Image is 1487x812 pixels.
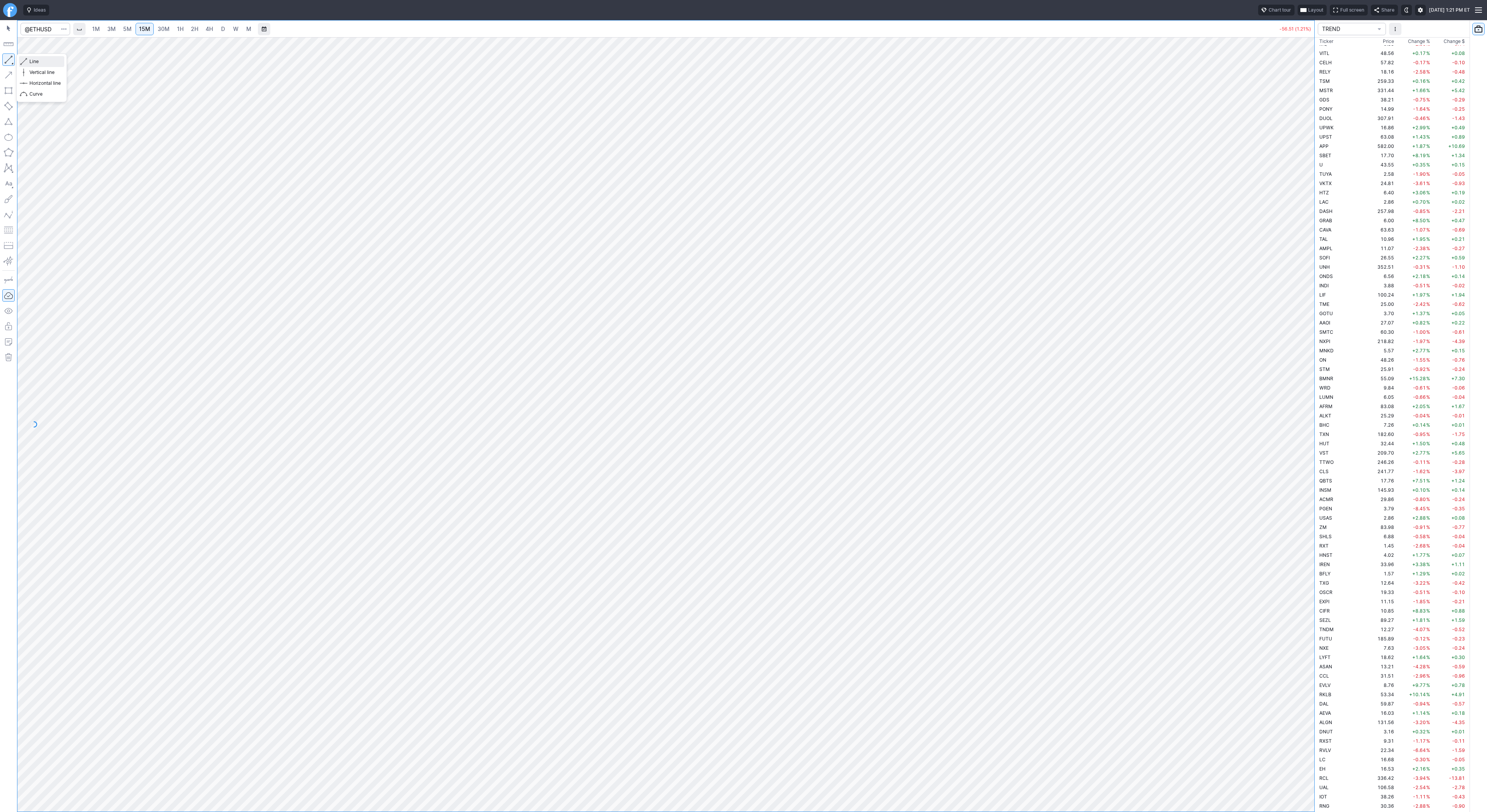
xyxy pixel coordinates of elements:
[1367,141,1396,151] td: 582.00
[123,26,132,32] span: 5M
[1319,171,1332,177] span: TUYA
[1413,245,1426,251] span: -2.38
[1426,69,1430,75] span: %
[2,177,15,190] button: Text
[2,162,15,174] button: XABCD
[1279,27,1311,31] p: -56.51 (1.21%)
[1451,441,1465,446] span: +0.48
[2,22,15,35] button: Mouse
[1412,422,1426,428] span: +0.14
[1412,162,1426,168] span: +0.35
[1426,208,1430,214] span: %
[1330,5,1368,15] button: Full screen
[1413,208,1426,214] span: -0.85
[1412,199,1426,205] span: +0.70
[1319,264,1330,270] span: UNH
[1426,88,1430,93] span: %
[1452,115,1465,121] span: -1.43
[1452,357,1465,363] span: -0.76
[1367,309,1396,318] td: 3.70
[89,23,103,35] a: 1M
[1319,431,1329,437] span: TXN
[1426,357,1430,363] span: %
[1319,134,1332,140] span: UPST
[1319,106,1332,112] span: PONY
[1367,67,1396,76] td: 18.16
[1426,422,1430,428] span: %
[1426,311,1430,316] span: %
[1367,48,1396,58] td: 48.56
[1319,376,1333,381] span: BMNR
[1319,329,1333,335] span: SMTC
[1367,86,1396,95] td: 331.44
[1426,227,1430,233] span: %
[1367,234,1396,244] td: 10.96
[1451,218,1465,223] span: +0.47
[2,239,15,252] button: Position
[1426,245,1430,251] span: %
[1367,439,1396,448] td: 32.44
[1319,78,1330,84] span: TSM
[1319,115,1332,121] span: DUOL
[1412,348,1426,354] span: +2.77
[1367,262,1396,271] td: 352.51
[1451,199,1465,205] span: +0.02
[1452,227,1465,233] span: -0.69
[1413,283,1426,288] span: -0.51
[1451,125,1465,130] span: +0.49
[1319,413,1331,419] span: ALKT
[136,23,154,35] a: 15M
[1413,394,1426,400] span: -0.66
[1472,23,1485,35] button: Portfolio watchlist
[1426,431,1430,437] span: %
[1319,450,1329,456] span: VST
[1426,264,1430,270] span: %
[1413,106,1426,112] span: -1.64
[1319,208,1332,214] span: DASH
[1319,50,1329,56] span: VITL
[1451,422,1465,428] span: +0.01
[1451,153,1465,158] span: +1.34
[1452,171,1465,177] span: -0.05
[1319,97,1329,103] span: GDS
[1452,180,1465,186] span: -0.93
[1412,125,1426,130] span: +2.99
[58,23,69,35] button: Search
[158,26,170,32] span: 30M
[173,23,187,35] a: 1H
[1451,376,1465,381] span: +7.30
[1412,236,1426,242] span: +1.95
[1319,459,1334,465] span: TTWO
[139,26,150,32] span: 15M
[1426,450,1430,456] span: %
[73,23,86,35] button: Interval
[1452,385,1465,391] span: -0.06
[1269,6,1291,14] span: Chart tour
[1426,50,1430,56] span: %
[1367,290,1396,299] td: 100.24
[107,26,116,32] span: 3M
[1367,169,1396,179] td: 2.58
[1319,283,1329,288] span: INDI
[1367,188,1396,197] td: 6.40
[120,23,135,35] a: 5M
[1319,162,1323,168] span: U
[1426,78,1430,84] span: %
[1409,376,1426,381] span: +15.28
[1412,441,1426,446] span: +1.50
[92,26,100,32] span: 1M
[1319,255,1330,261] span: SOFI
[1319,38,1333,45] div: Ticker
[1426,366,1430,372] span: %
[1426,301,1430,307] span: %
[1413,385,1426,391] span: -0.61
[1451,403,1465,409] span: +1.67
[1426,162,1430,168] span: %
[2,193,15,205] button: Brush
[1367,76,1396,86] td: 259.33
[1322,25,1374,33] span: TREND
[2,351,15,364] button: Remove all autosaved drawings
[1412,255,1426,261] span: +2.27
[1319,199,1329,205] span: LAC
[1413,264,1426,270] span: -0.31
